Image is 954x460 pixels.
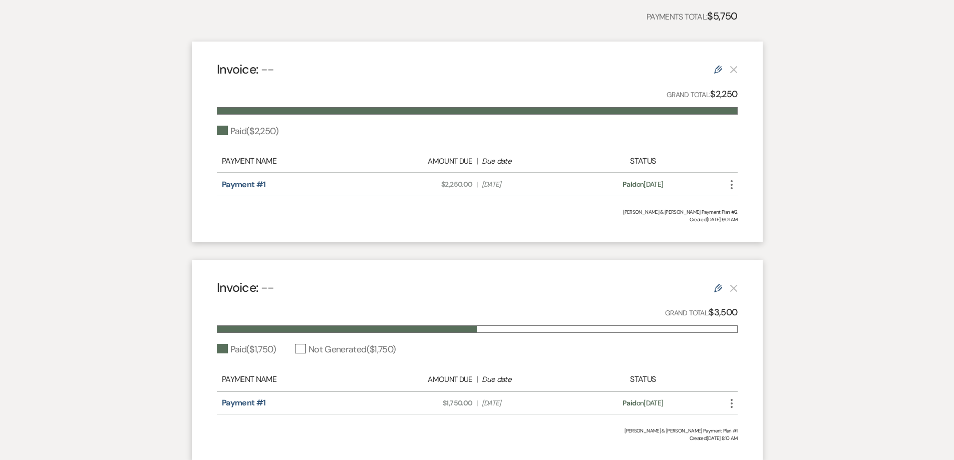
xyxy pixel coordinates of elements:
span: Created: [DATE] 9:01 AM [217,216,738,223]
div: [PERSON_NAME] & [PERSON_NAME] Payment Plan #2 [217,208,738,216]
span: $2,250.00 [380,179,472,190]
strong: $3,500 [709,306,737,318]
a: Payment #1 [222,397,266,408]
h4: Invoice: [217,279,274,296]
div: Paid ( $1,750 ) [217,343,276,356]
h4: Invoice: [217,61,274,78]
span: Created: [DATE] 8:10 AM [217,434,738,442]
strong: $2,250 [710,88,737,100]
div: [PERSON_NAME] & [PERSON_NAME] Payment Plan #1 [217,427,738,434]
div: Amount Due [380,374,472,385]
span: [DATE] [482,398,574,408]
div: | [375,373,579,385]
span: [DATE] [482,179,574,190]
div: on [DATE] [579,179,707,190]
div: Status [579,373,707,385]
span: | [476,179,477,190]
p: Grand Total: [665,305,738,320]
span: Paid [622,180,636,189]
div: Status [579,155,707,167]
a: Payment #1 [222,179,266,190]
div: Due date [482,374,574,385]
div: Payment Name [222,155,375,167]
button: This payment plan cannot be deleted because it contains links that have been paid through Weven’s... [730,65,738,74]
div: Amount Due [380,156,472,167]
span: Paid [622,398,636,407]
strong: $5,750 [707,10,737,23]
div: Due date [482,156,574,167]
button: This payment plan cannot be deleted because it contains links that have been paid through Weven’s... [730,284,738,292]
div: Payment Name [222,373,375,385]
p: Payments Total: [647,8,738,24]
span: -- [261,61,274,78]
span: -- [261,279,274,296]
p: Grand Total: [667,87,738,102]
span: | [476,398,477,408]
div: Paid ( $2,250 ) [217,125,278,138]
div: on [DATE] [579,398,707,408]
div: Not Generated ( $1,750 ) [295,343,396,356]
span: $1,750.00 [380,398,472,408]
div: | [375,155,579,167]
